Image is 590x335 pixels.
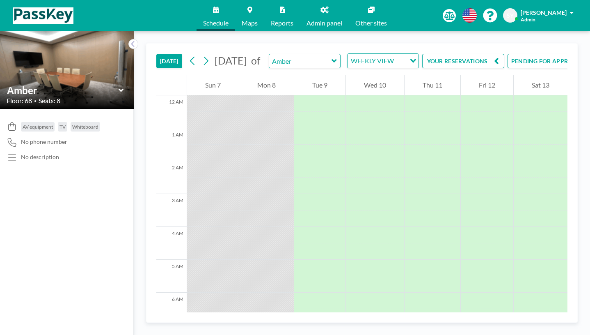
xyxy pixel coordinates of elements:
span: Reports [271,20,293,26]
span: AV equipment [23,124,53,130]
div: 5 AM [156,260,187,293]
span: SY [507,12,514,19]
div: Thu 11 [405,75,460,95]
div: Search for option [348,54,418,68]
button: [DATE] [156,54,182,68]
span: Maps [242,20,258,26]
span: Seats: 8 [39,97,60,105]
span: • [34,98,37,104]
span: [PERSON_NAME] [521,9,567,16]
div: No description [21,153,59,161]
div: 6 AM [156,293,187,326]
div: Sat 13 [514,75,567,95]
div: Tue 9 [294,75,345,95]
span: of [251,54,260,67]
span: Floor: 68 [7,97,32,105]
div: Wed 10 [346,75,404,95]
span: Admin panel [306,20,342,26]
span: WEEKLY VIEW [349,55,396,66]
span: [DATE] [215,54,247,67]
div: Sun 7 [187,75,239,95]
div: 1 AM [156,128,187,161]
span: Admin [521,16,535,23]
span: TV [59,124,66,130]
div: 12 AM [156,95,187,128]
span: Whiteboard [72,124,98,130]
img: organization-logo [13,7,73,24]
div: 4 AM [156,227,187,260]
button: YOUR RESERVATIONS [422,54,504,68]
div: Mon 8 [239,75,294,95]
span: No phone number [21,138,67,146]
input: Amber [269,54,332,68]
div: Fri 12 [461,75,513,95]
span: Schedule [203,20,229,26]
input: Amber [7,84,119,96]
div: 2 AM [156,161,187,194]
input: Search for option [396,55,405,66]
div: 3 AM [156,194,187,227]
span: Other sites [355,20,387,26]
